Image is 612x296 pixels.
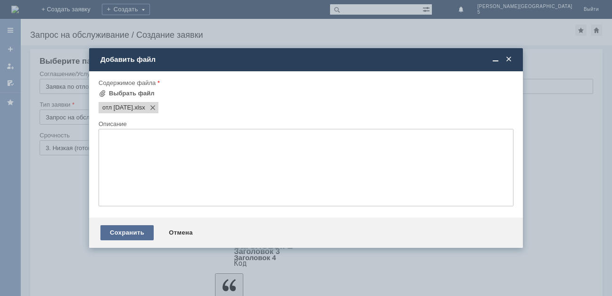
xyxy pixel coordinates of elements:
[4,4,138,11] div: прошу удалить отл чек
[504,55,513,64] span: Закрыть
[133,104,145,111] span: отл 29.09.25.xlsx
[109,90,155,97] div: Выбрать файл
[102,104,133,111] span: отл 29.09.25.xlsx
[100,55,513,64] div: Добавить файл
[99,121,512,127] div: Описание
[99,80,512,86] div: Содержимое файла
[491,55,500,64] span: Свернуть (Ctrl + M)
